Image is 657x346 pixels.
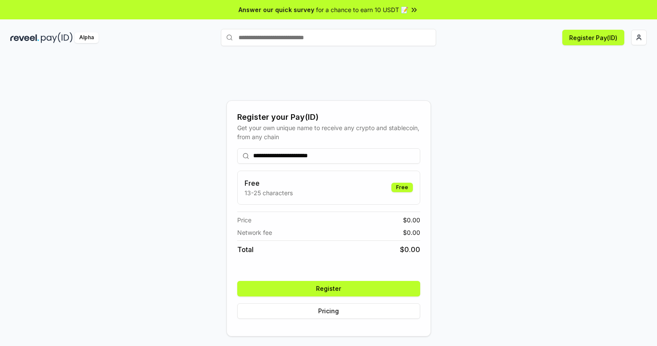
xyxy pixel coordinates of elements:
[237,111,420,123] div: Register your Pay(ID)
[400,244,420,255] span: $ 0.00
[391,183,413,192] div: Free
[237,303,420,319] button: Pricing
[403,215,420,224] span: $ 0.00
[245,178,293,188] h3: Free
[316,5,408,14] span: for a chance to earn 10 USDT 📝
[10,32,39,43] img: reveel_dark
[237,215,251,224] span: Price
[245,188,293,197] p: 13-25 characters
[237,228,272,237] span: Network fee
[239,5,314,14] span: Answer our quick survey
[237,281,420,296] button: Register
[562,30,624,45] button: Register Pay(ID)
[237,123,420,141] div: Get your own unique name to receive any crypto and stablecoin, from any chain
[403,228,420,237] span: $ 0.00
[41,32,73,43] img: pay_id
[237,244,254,255] span: Total
[74,32,99,43] div: Alpha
